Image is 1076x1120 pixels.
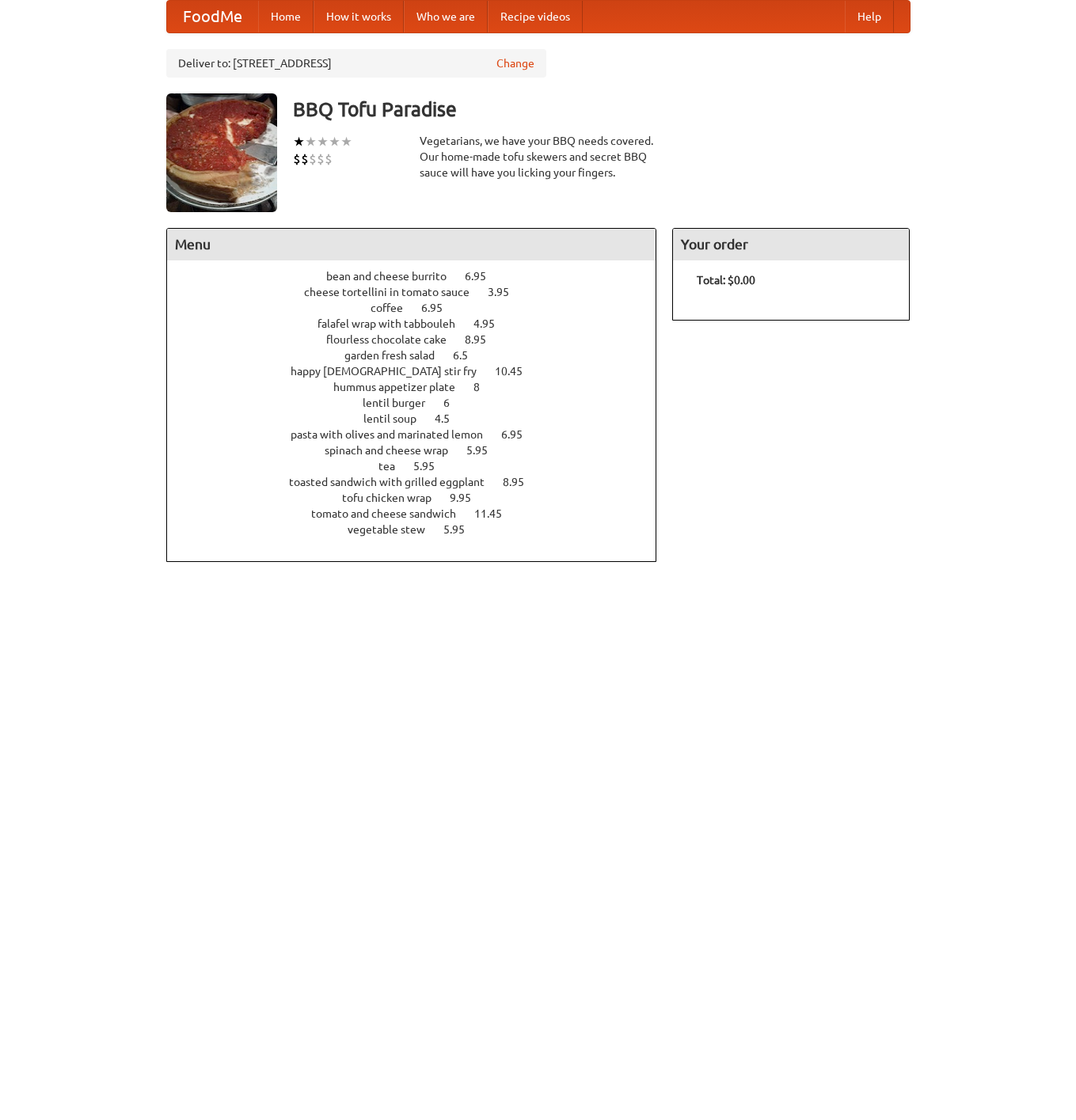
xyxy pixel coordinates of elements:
[340,133,352,150] li: ★
[466,444,504,457] span: 5.95
[378,460,411,473] span: tea
[363,412,479,425] a: lentil soup 4.5
[314,1,404,32] a: How it works
[326,333,515,346] a: flourless chocolate cake 8.95
[311,507,472,520] span: tomato and cheese sandwich
[371,302,472,314] a: coffee 6.95
[289,476,500,488] span: toasted sandwich with grilled eggplant
[474,507,518,520] span: 11.45
[317,317,524,330] a: falafel wrap with tabbouleh 4.95
[363,397,479,409] a: lentil burger 6
[443,523,481,536] span: 5.95
[450,492,487,504] span: 9.95
[293,133,305,150] li: ★
[673,229,909,260] h4: Your order
[453,349,484,362] span: 6.5
[342,492,447,504] span: tofu chicken wrap
[304,286,485,298] span: cheese tortellini in tomato sauce
[342,492,500,504] a: tofu chicken wrap 9.95
[317,133,329,150] li: ★
[404,1,488,32] a: Who we are
[496,55,534,71] a: Change
[348,523,494,536] a: vegetable stew 5.95
[291,365,492,378] span: happy [DEMOGRAPHIC_DATA] stir fry
[309,150,317,168] li: $
[317,150,325,168] li: $
[291,428,499,441] span: pasta with olives and marinated lemon
[291,428,552,441] a: pasta with olives and marinated lemon 6.95
[326,333,462,346] span: flourless chocolate cake
[289,476,553,488] a: toasted sandwich with grilled eggplant 8.95
[473,317,511,330] span: 4.95
[465,270,502,283] span: 6.95
[697,274,755,287] b: Total: $0.00
[845,1,894,32] a: Help
[473,381,496,393] span: 8
[348,523,441,536] span: vegetable stew
[291,365,552,378] a: happy [DEMOGRAPHIC_DATA] stir fry 10.45
[501,428,538,441] span: 6.95
[344,349,451,362] span: garden fresh salad
[258,1,314,32] a: Home
[371,302,419,314] span: coffee
[304,286,538,298] a: cheese tortellini in tomato sauce 3.95
[326,270,462,283] span: bean and cheese burrito
[325,444,464,457] span: spinach and cheese wrap
[311,507,531,520] a: tomato and cheese sandwich 11.45
[488,286,525,298] span: 3.95
[333,381,509,393] a: hummus appetizer plate 8
[503,476,540,488] span: 8.95
[378,460,464,473] a: tea 5.95
[363,397,441,409] span: lentil burger
[421,302,458,314] span: 6.95
[325,150,333,168] li: $
[344,349,497,362] a: garden fresh salad 6.5
[167,1,258,32] a: FoodMe
[167,229,656,260] h4: Menu
[317,317,471,330] span: falafel wrap with tabbouleh
[326,270,515,283] a: bean and cheese burrito 6.95
[325,444,517,457] a: spinach and cheese wrap 5.95
[166,49,546,78] div: Deliver to: [STREET_ADDRESS]
[435,412,466,425] span: 4.5
[329,133,340,150] li: ★
[293,93,911,125] h3: BBQ Tofu Paradise
[363,412,432,425] span: lentil soup
[488,1,583,32] a: Recipe videos
[443,397,466,409] span: 6
[413,460,451,473] span: 5.95
[465,333,502,346] span: 8.95
[301,150,309,168] li: $
[333,381,471,393] span: hummus appetizer plate
[166,93,277,212] img: angular.jpg
[305,133,317,150] li: ★
[293,150,301,168] li: $
[495,365,538,378] span: 10.45
[420,133,657,180] div: Vegetarians, we have your BBQ needs covered. Our home-made tofu skewers and secret BBQ sauce will...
